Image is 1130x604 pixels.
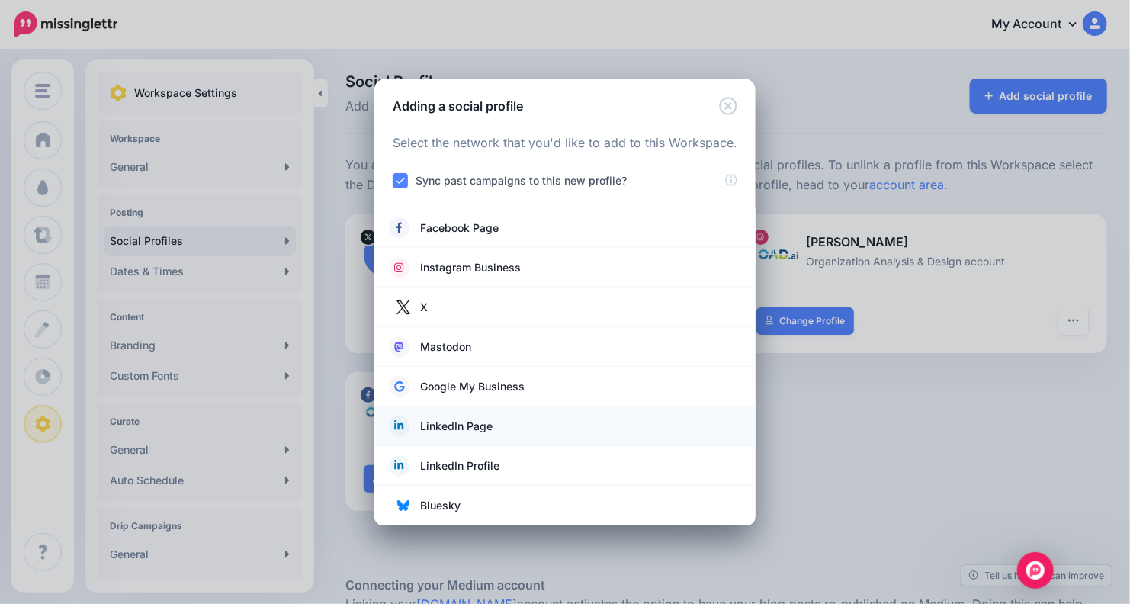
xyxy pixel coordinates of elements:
span: Google My Business [420,377,525,396]
p: Select the network that you'd like to add to this Workspace. [393,133,737,153]
span: LinkedIn Profile [420,457,499,475]
img: bluesky.png [397,500,409,512]
h5: Adding a social profile [393,97,523,115]
span: Facebook Page [420,219,499,237]
a: LinkedIn Page [390,416,740,437]
a: Google My Business [390,376,740,397]
a: X [390,297,740,318]
div: Open Intercom Messenger [1017,552,1054,589]
span: Bluesky [420,496,461,515]
button: Close [719,97,737,116]
a: Instagram Business [390,257,740,278]
a: Facebook Page [390,217,740,239]
img: twitter.jpg [391,295,416,320]
label: Sync past campaigns to this new profile? [416,172,627,189]
a: LinkedIn Profile [390,455,740,477]
a: Mastodon [390,336,740,358]
span: LinkedIn Page [420,417,493,435]
span: Mastodon [420,338,471,356]
span: X [420,298,428,316]
span: Instagram Business [420,259,521,277]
